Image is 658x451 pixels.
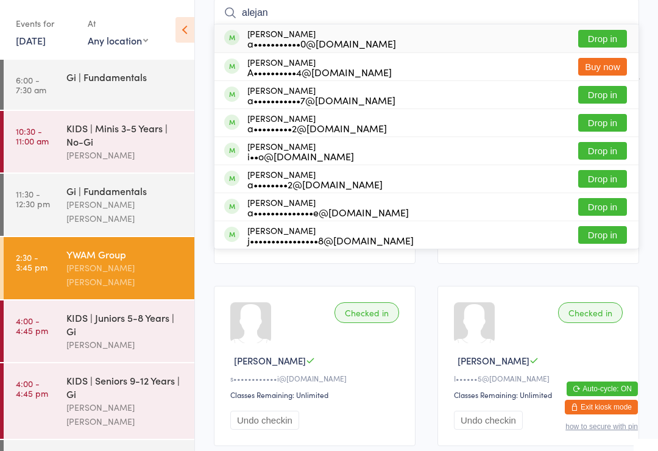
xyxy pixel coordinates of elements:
[4,111,194,172] a: 10:30 -11:00 amKIDS | Minis 3-5 Years | No-Gi[PERSON_NAME]
[16,189,50,208] time: 11:30 - 12:30 pm
[16,316,48,335] time: 4:00 - 4:45 pm
[247,38,396,48] div: a•••••••••••0@[DOMAIN_NAME]
[230,373,403,383] div: s••••••••••••i@[DOMAIN_NAME]
[16,34,46,47] a: [DATE]
[16,252,48,272] time: 2:30 - 3:45 pm
[66,338,184,352] div: [PERSON_NAME]
[565,400,638,414] button: Exit kiosk mode
[558,302,623,323] div: Checked in
[454,373,626,383] div: I••••••5@[DOMAIN_NAME]
[247,207,409,217] div: a••••••••••••••e@[DOMAIN_NAME]
[247,151,354,161] div: i••o@[DOMAIN_NAME]
[4,363,194,439] a: 4:00 -4:45 pmKIDS | Seniors 9-12 Years | Gi[PERSON_NAME] [PERSON_NAME]
[88,34,148,47] div: Any location
[66,121,184,148] div: KIDS | Minis 3-5 Years | No-Gi
[247,29,396,48] div: [PERSON_NAME]
[578,198,627,216] button: Drop in
[16,126,49,146] time: 10:30 - 11:00 am
[66,261,184,289] div: [PERSON_NAME] [PERSON_NAME]
[234,354,306,367] span: [PERSON_NAME]
[247,179,383,189] div: a••••••••2@[DOMAIN_NAME]
[578,30,627,48] button: Drop in
[66,400,184,428] div: [PERSON_NAME] [PERSON_NAME]
[66,311,184,338] div: KIDS | Juniors 5-8 Years | Gi
[230,389,403,400] div: Classes Remaining: Unlimited
[567,382,638,396] button: Auto-cycle: ON
[16,13,76,34] div: Events for
[454,389,626,400] div: Classes Remaining: Unlimited
[578,58,627,76] button: Buy now
[247,57,392,77] div: [PERSON_NAME]
[247,123,387,133] div: a•••••••••2@[DOMAIN_NAME]
[334,302,399,323] div: Checked in
[66,184,184,197] div: Gi | Fundamentals
[4,174,194,236] a: 11:30 -12:30 pmGi | Fundamentals[PERSON_NAME] [PERSON_NAME]
[66,374,184,400] div: KIDS | Seniors 9-12 Years | Gi
[565,422,638,431] button: how to secure with pin
[247,85,395,105] div: [PERSON_NAME]
[247,235,414,245] div: j••••••••••••••••8@[DOMAIN_NAME]
[247,197,409,217] div: [PERSON_NAME]
[578,114,627,132] button: Drop in
[247,169,383,189] div: [PERSON_NAME]
[578,226,627,244] button: Drop in
[578,86,627,104] button: Drop in
[16,75,46,94] time: 6:00 - 7:30 am
[66,197,184,225] div: [PERSON_NAME] [PERSON_NAME]
[4,300,194,362] a: 4:00 -4:45 pmKIDS | Juniors 5-8 Years | Gi[PERSON_NAME]
[66,247,184,261] div: YWAM Group
[454,411,523,430] button: Undo checkin
[66,70,184,83] div: Gi | Fundamentals
[16,378,48,398] time: 4:00 - 4:45 pm
[578,170,627,188] button: Drop in
[458,354,529,367] span: [PERSON_NAME]
[247,113,387,133] div: [PERSON_NAME]
[88,13,148,34] div: At
[230,411,299,430] button: Undo checkin
[578,142,627,160] button: Drop in
[247,225,414,245] div: [PERSON_NAME]
[247,141,354,161] div: [PERSON_NAME]
[4,237,194,299] a: 2:30 -3:45 pmYWAM Group[PERSON_NAME] [PERSON_NAME]
[247,67,392,77] div: A••••••••••4@[DOMAIN_NAME]
[4,60,194,110] a: 6:00 -7:30 amGi | Fundamentals
[247,95,395,105] div: a•••••••••••7@[DOMAIN_NAME]
[66,148,184,162] div: [PERSON_NAME]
